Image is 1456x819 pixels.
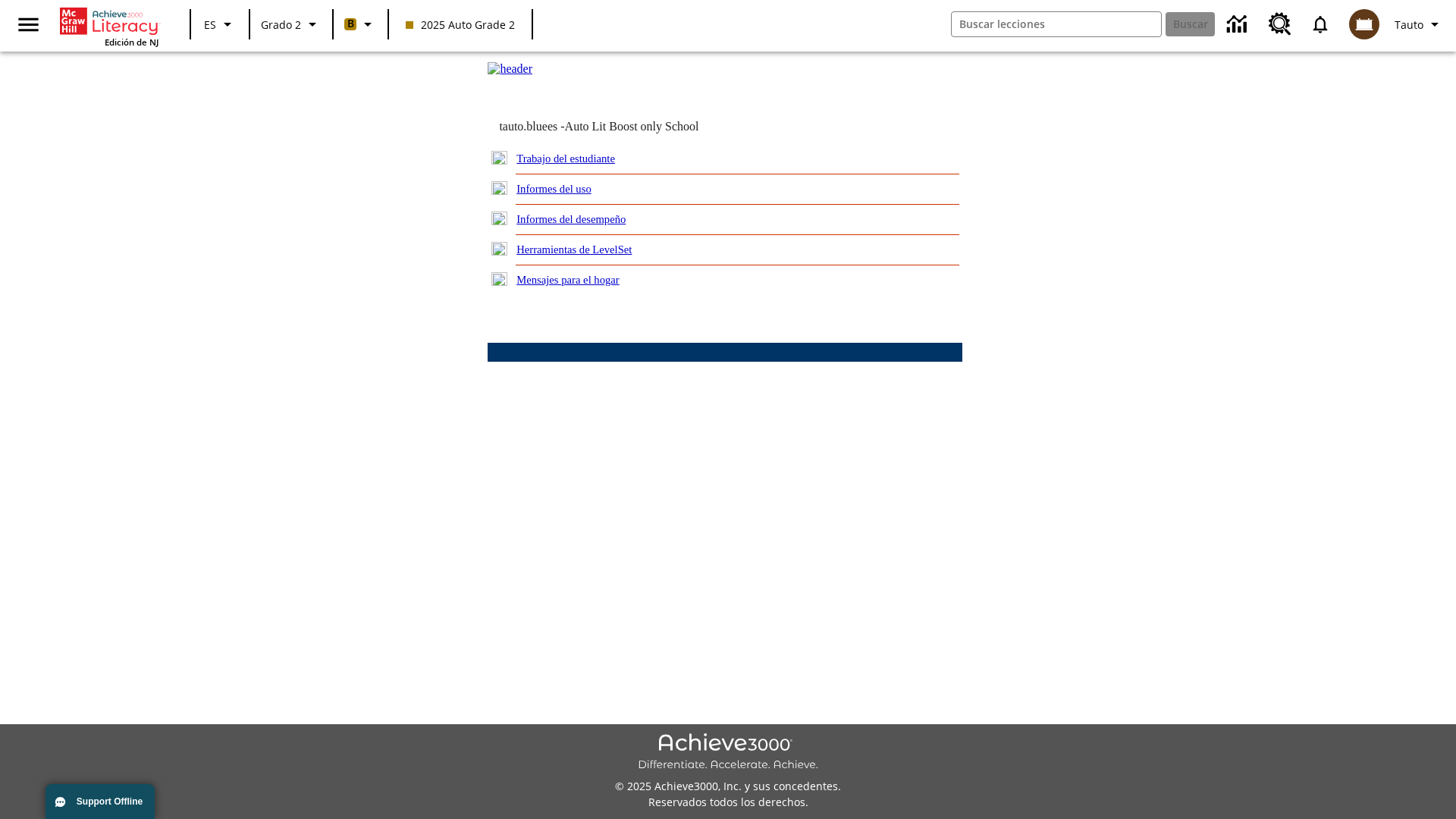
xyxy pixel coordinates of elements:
[1260,4,1301,45] a: Centro de recursos, Se abrirá en una pestaña nueva.
[1301,5,1340,44] a: Notificaciones
[45,784,155,819] button: Support Offline
[516,274,620,286] a: Mensajes para el hogar
[105,36,158,48] span: Edición de NJ
[204,17,216,33] span: ES
[196,11,244,38] button: Lenguaje: ES, Selecciona un idioma
[491,212,507,225] img: plus.gif
[338,11,383,38] button: Boost El color de la clase es anaranjado claro. Cambiar el color de la clase.
[255,11,328,38] button: Grado: Grado 2, Elige un grado
[499,120,778,133] td: tauto.bluees -
[77,796,143,807] span: Support Offline
[261,17,301,33] span: Grado 2
[60,5,158,48] div: Portada
[1218,4,1260,45] a: Centro de información
[516,152,615,165] a: Trabajo del estudiante
[491,272,507,286] img: plus.gif
[491,151,507,165] img: plus.gif
[1340,5,1389,44] button: Escoja un nuevo avatar
[565,120,699,133] nobr: Auto Lit Boost only School
[516,183,591,195] a: Informes del uso
[491,242,507,256] img: plus.gif
[406,17,515,33] span: 2025 Auto Grade 2
[1349,9,1379,39] img: avatar image
[516,243,632,256] a: Herramientas de LevelSet
[952,12,1161,36] input: Buscar campo
[1395,17,1423,33] span: Tauto
[638,733,818,772] img: Achieve3000 Differentiate Accelerate Achieve
[491,181,507,195] img: plus.gif
[6,2,51,47] button: Abrir el menú lateral
[516,213,626,225] a: Informes del desempeño
[488,62,532,76] img: header
[1389,11,1450,38] button: Perfil/Configuración
[347,14,354,33] span: B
